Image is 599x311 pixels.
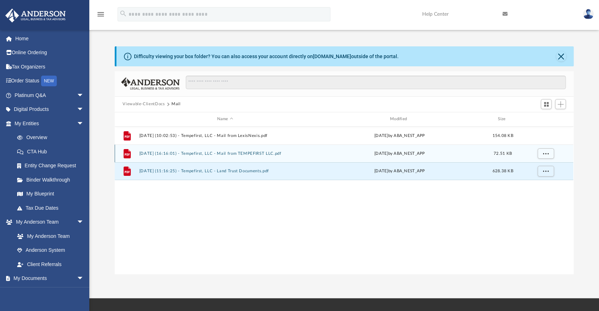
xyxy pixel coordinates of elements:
span: arrow_drop_down [77,88,91,103]
div: NEW [41,76,57,86]
a: Anderson System [10,243,91,258]
a: Client Referrals [10,257,91,271]
a: My Blueprint [10,187,91,201]
button: Mail [171,101,181,107]
i: menu [96,10,105,19]
button: Close [556,51,566,61]
span: arrow_drop_down [77,102,91,117]
a: Box [10,285,88,300]
span: [DATE] [374,169,388,173]
button: [DATE] (11:16:25) - Tempefirst, LLC - Land Trust Documents.pdf [139,169,311,173]
span: arrow_drop_down [77,271,91,286]
span: 72.51 KB [494,151,512,155]
a: My Anderson Team [10,229,88,243]
div: [DATE] by ABA_NEST_APP [314,132,485,139]
div: Modified [314,116,485,122]
div: by ABA_NEST_APP [314,168,485,174]
a: Digital Productsarrow_drop_down [5,102,95,117]
a: Order StatusNEW [5,74,95,88]
a: My Entitiesarrow_drop_down [5,116,95,131]
button: More options [538,148,554,159]
a: My Anderson Teamarrow_drop_down [5,215,91,229]
a: My Documentsarrow_drop_down [5,271,91,286]
div: [DATE] by ABA_NEST_APP [314,150,485,157]
a: Platinum Q&Aarrow_drop_down [5,88,95,102]
img: Anderson Advisors Platinum Portal [3,9,68,22]
a: CTA Hub [10,144,95,159]
a: Overview [10,131,95,145]
span: arrow_drop_down [77,215,91,230]
div: Difficulty viewing your box folder? You can also access your account directly on outside of the p... [134,53,398,60]
div: id [118,116,136,122]
input: Search files and folders [186,76,566,89]
img: User Pic [583,9,594,19]
a: menu [96,14,105,19]
span: 628.38 KB [493,169,513,173]
a: [DOMAIN_NAME] [313,53,351,59]
button: More options [538,166,554,177]
a: Entity Change Request [10,159,95,173]
button: Add [555,99,566,109]
button: Switch to Grid View [541,99,551,109]
a: Tax Organizers [5,60,95,74]
div: grid [115,127,573,275]
button: [DATE] (10:02:53) - Tempefirst, LLC - Mail from LexisNexis.pdf [139,133,311,138]
a: Home [5,31,95,46]
button: Viewable-ClientDocs [123,101,165,107]
a: Tax Due Dates [10,201,95,215]
i: search [119,10,127,17]
div: Size [489,116,517,122]
a: Binder Walkthrough [10,173,95,187]
button: [DATE] (16:16:01) - Tempefirst, LLC - Mail from TEMPEFIRST LLC.pdf [139,151,311,156]
a: Online Ordering [5,46,95,60]
div: Name [139,116,311,122]
div: id [520,116,570,122]
span: 154.08 KB [493,133,513,137]
span: arrow_drop_down [77,116,91,131]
